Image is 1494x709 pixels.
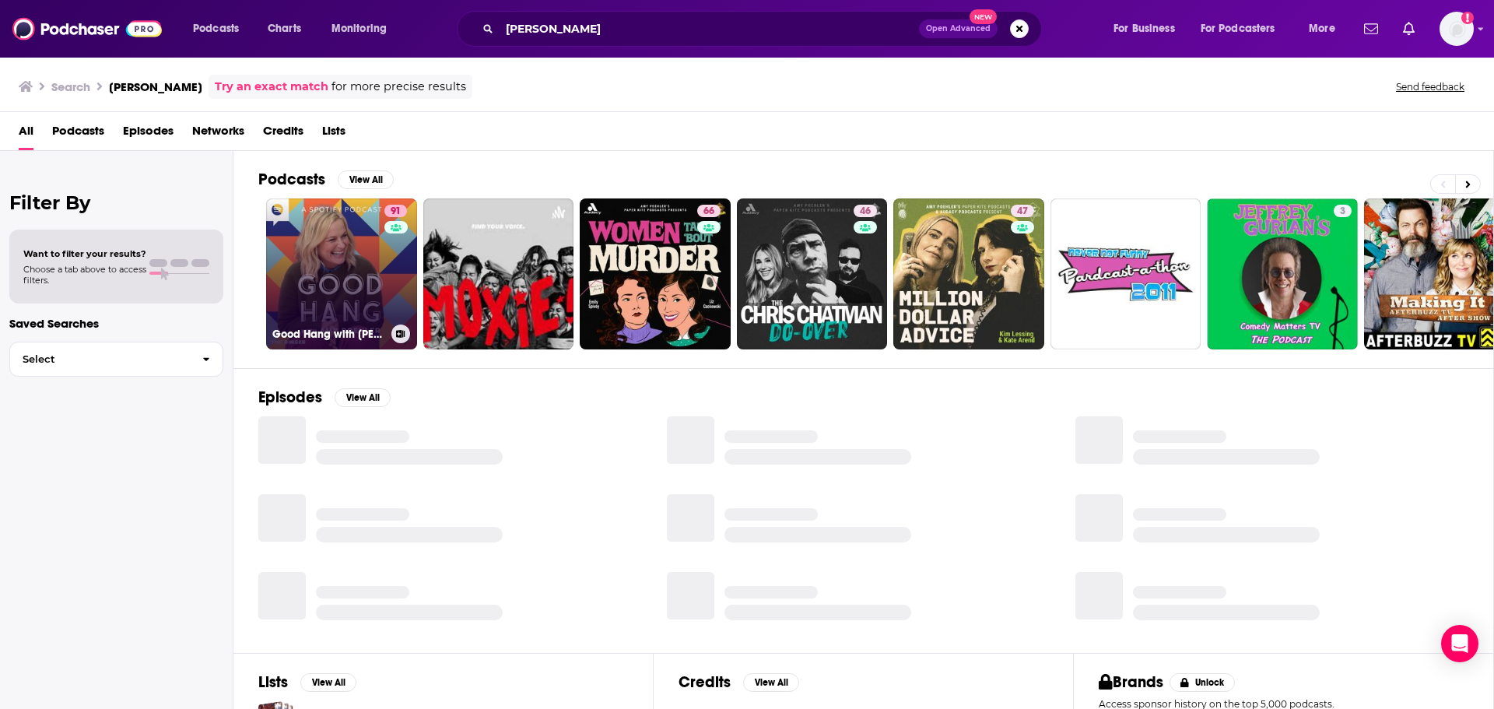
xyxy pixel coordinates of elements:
span: Want to filter your results? [23,248,146,259]
img: User Profile [1440,12,1474,46]
input: Search podcasts, credits, & more... [500,16,919,41]
h3: [PERSON_NAME] [109,79,202,94]
span: More [1309,18,1335,40]
button: View All [338,170,394,189]
a: Networks [192,118,244,150]
h2: Credits [679,672,731,692]
span: Podcasts [193,18,239,40]
h2: Brands [1099,672,1163,692]
button: Open AdvancedNew [919,19,998,38]
a: 66 [697,205,721,217]
button: open menu [1103,16,1194,41]
h3: Good Hang with [PERSON_NAME] [272,328,385,341]
a: 47 [893,198,1044,349]
span: Select [10,354,190,364]
a: ListsView All [258,672,356,692]
span: 46 [860,204,871,219]
h3: Search [51,79,90,94]
span: New [970,9,998,24]
span: Choose a tab above to access filters. [23,264,146,286]
div: Search podcasts, credits, & more... [472,11,1057,47]
a: Podcasts [52,118,104,150]
h2: Episodes [258,388,322,407]
a: All [19,118,33,150]
button: open menu [1298,16,1355,41]
button: Send feedback [1391,80,1469,93]
span: 3 [1340,204,1345,219]
svg: Add a profile image [1461,12,1474,24]
h2: Filter By [9,191,223,214]
p: Saved Searches [9,316,223,331]
a: Credits [263,118,303,150]
button: open menu [1191,16,1298,41]
button: open menu [321,16,407,41]
a: 3 [1334,205,1352,217]
a: Lists [322,118,345,150]
a: Try an exact match [215,78,328,96]
div: Open Intercom Messenger [1441,625,1478,662]
button: View All [335,388,391,407]
span: for more precise results [331,78,466,96]
a: 47 [1011,205,1034,217]
button: Select [9,342,223,377]
span: 66 [703,204,714,219]
span: 91 [391,204,401,219]
a: 66 [580,198,731,349]
span: 47 [1017,204,1028,219]
a: Charts [258,16,310,41]
button: Unlock [1170,673,1236,692]
a: Show notifications dropdown [1397,16,1421,42]
button: View All [743,673,799,692]
span: For Business [1113,18,1175,40]
span: Monitoring [331,18,387,40]
button: View All [300,673,356,692]
a: 3 [1207,198,1358,349]
h2: Lists [258,672,288,692]
a: 91Good Hang with [PERSON_NAME] [266,198,417,349]
button: Show profile menu [1440,12,1474,46]
span: For Podcasters [1201,18,1275,40]
a: 46 [854,205,877,217]
span: Logged in as ChelseaCoynePR [1440,12,1474,46]
a: 91 [384,205,407,217]
a: CreditsView All [679,672,799,692]
h2: Podcasts [258,170,325,189]
a: Show notifications dropdown [1358,16,1384,42]
a: Episodes [123,118,174,150]
span: Open Advanced [926,25,991,33]
a: PodcastsView All [258,170,394,189]
img: Podchaser - Follow, Share and Rate Podcasts [12,14,162,44]
span: Charts [268,18,301,40]
button: open menu [182,16,259,41]
a: 46 [737,198,888,349]
a: EpisodesView All [258,388,391,407]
